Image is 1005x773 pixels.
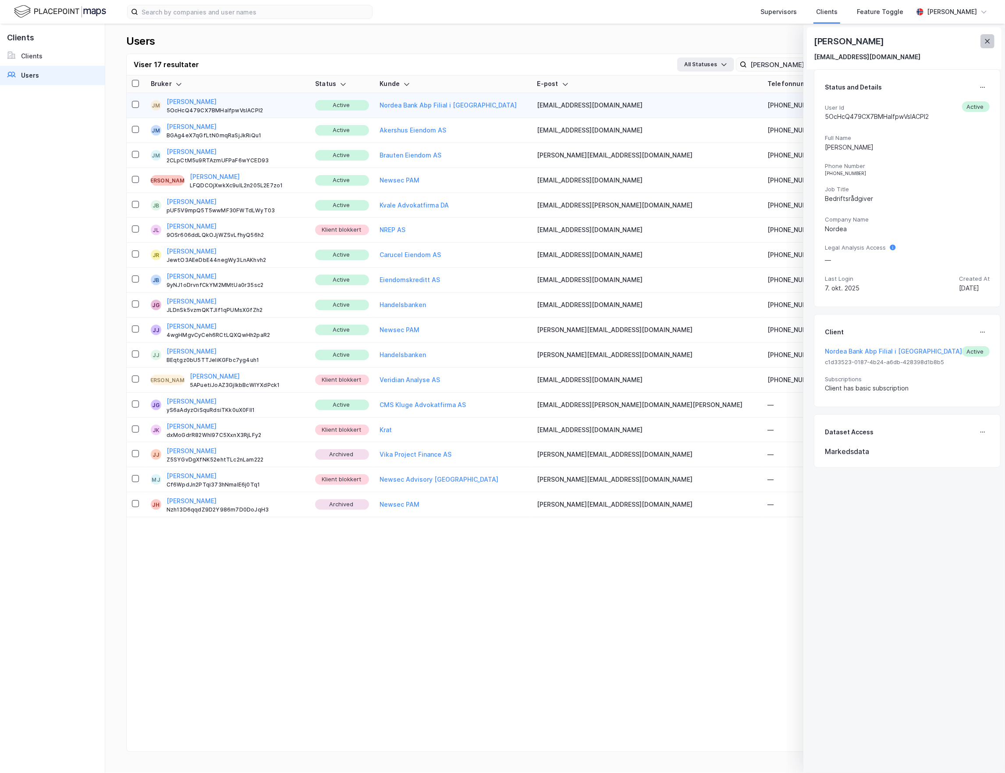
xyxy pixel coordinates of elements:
[760,7,797,17] div: Supervisors
[825,224,990,234] div: Nordea
[380,400,466,410] button: CMS Kluge Advokatfirma AS
[315,80,369,88] div: Status
[21,51,43,61] div: Clients
[167,432,305,439] div: dxMoGdrR82Whl97C5XxnX3RjLFy2
[380,275,440,285] button: Eiendomskreditt AS
[190,182,305,189] div: LFQDCOjXwkXc9ulL2n205L2E7zo1
[380,300,426,310] button: Handelsbanken
[825,383,990,394] div: Client has basic subscription
[532,492,762,517] td: [PERSON_NAME][EMAIL_ADDRESS][DOMAIN_NAME]
[145,175,190,186] div: [PERSON_NAME]
[167,396,217,407] button: [PERSON_NAME]
[747,58,867,71] input: Search user by name, email or client
[825,358,990,366] span: c1d33523-0187-4b24-a6db-428398d1b8b5
[152,125,160,136] div: JM
[825,134,990,142] span: Full Name
[167,296,217,307] button: [PERSON_NAME]
[153,350,159,360] div: JJ
[857,7,903,17] div: Feature Toggle
[825,142,990,153] div: [PERSON_NAME]
[167,407,305,414] div: yS6aAdyzOiSquRdsiTKk0uX0Fll1
[167,332,305,339] div: 4wgHMgvCyCeh6RCtLQXQwHh2paR2
[167,132,305,139] div: BGAg4eX7qGfLtN0mqRaSjJkRiQu1
[152,300,159,310] div: JG
[167,97,217,107] button: [PERSON_NAME]
[153,275,159,285] div: JB
[380,100,517,111] button: Nordea Bank Abp Filial i [GEOGRAPHIC_DATA]
[825,104,929,111] span: User Id
[380,325,419,335] button: Newsec PAM
[151,80,305,88] div: Bruker
[167,321,217,332] button: [PERSON_NAME]
[767,325,833,335] div: [PHONE_NUMBER]
[532,243,762,268] td: [EMAIL_ADDRESS][DOMAIN_NAME]
[532,368,762,393] td: [EMAIL_ADDRESS][DOMAIN_NAME]
[532,343,762,368] td: [PERSON_NAME][EMAIL_ADDRESS][DOMAIN_NAME]
[767,100,833,111] div: [PHONE_NUMBER]
[14,4,106,19] img: logo.f888ab2527a4732fd821a326f86c7f29.svg
[167,357,305,364] div: BEqtgz0bU5TTJeIiKGFbc7yg4uh1
[825,283,859,293] div: 7. okt. 2025
[167,271,217,282] button: [PERSON_NAME]
[153,449,159,460] div: JJ
[532,218,762,243] td: [EMAIL_ADDRESS][DOMAIN_NAME]
[167,147,217,157] button: [PERSON_NAME]
[961,731,1005,773] div: Kontrollprogram for chat
[138,5,372,18] input: Search by companies and user names
[767,200,833,211] div: [PHONE_NUMBER]
[825,446,990,457] div: Markedsdata
[167,107,305,114] div: 5OcHcQ479CX7BMHaIfpwVsIACPI2
[380,350,426,360] button: Handelsbanken
[380,225,405,235] button: NREP AS
[380,449,451,460] button: Vika Project Finance AS
[825,255,886,265] div: —
[152,499,159,510] div: JH
[167,496,217,506] button: [PERSON_NAME]
[767,225,833,235] div: [PHONE_NUMBER]
[153,200,159,211] div: JB
[190,371,240,382] button: [PERSON_NAME]
[380,80,526,88] div: Kunde
[380,125,446,136] button: Akershus Eiendom AS
[532,467,762,492] td: [PERSON_NAME][EMAIL_ADDRESS][DOMAIN_NAME]
[167,197,217,207] button: [PERSON_NAME]
[21,70,39,81] div: Users
[126,34,155,48] div: Users
[380,250,441,260] button: Carucel Eiendom AS
[167,122,217,132] button: [PERSON_NAME]
[167,346,217,357] button: [PERSON_NAME]
[153,425,159,435] div: JK
[167,307,305,314] div: JLDnSk5vzmQKTJIf1qPUMsXGfZh2
[959,275,990,283] span: Created At
[380,375,440,385] button: Veridian Analyse AS
[767,250,833,260] div: [PHONE_NUMBER]
[762,492,838,517] td: —
[532,93,762,118] td: [EMAIL_ADDRESS][DOMAIN_NAME]
[167,257,305,264] div: JewtO3AEeDbE44negWy3LnAKhvh2
[153,225,159,235] div: JL
[380,200,449,211] button: Kvale Advokatfirma DA
[814,52,920,62] div: [EMAIL_ADDRESS][DOMAIN_NAME]
[767,80,833,88] div: Telefonnummer
[767,175,833,186] div: [PHONE_NUMBER]
[167,221,217,232] button: [PERSON_NAME]
[767,350,833,360] div: [PHONE_NUMBER]
[762,393,838,418] td: —
[961,731,1005,773] iframe: Chat Widget
[767,275,833,285] div: [PHONE_NUMBER]
[167,282,305,289] div: 9yNJ1oDrvnfCkYM2MMtUa0r35sc2
[762,418,838,443] td: —
[532,193,762,218] td: [EMAIL_ADDRESS][PERSON_NAME][DOMAIN_NAME]
[167,456,305,463] div: Z5SYGvDgXfNK52ehtTLc2nLam222
[825,186,990,193] span: Job Title
[532,168,762,193] td: [EMAIL_ADDRESS][DOMAIN_NAME]
[380,474,498,485] button: Newsec Advisory [GEOGRAPHIC_DATA]
[145,375,190,385] div: [PERSON_NAME]
[825,111,929,122] div: 5OcHcQ479CX7BMHaIfpwVsIACPI2
[825,244,886,251] span: Legal Analysis Access
[825,327,844,337] div: Client
[167,207,305,214] div: pUF5V9mpQ5T5wwMF30FWTdLWyT03
[825,346,962,357] button: Nordea Bank Abp Filial i [GEOGRAPHIC_DATA]
[532,118,762,143] td: [EMAIL_ADDRESS][DOMAIN_NAME]
[380,175,419,186] button: Newsec PAM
